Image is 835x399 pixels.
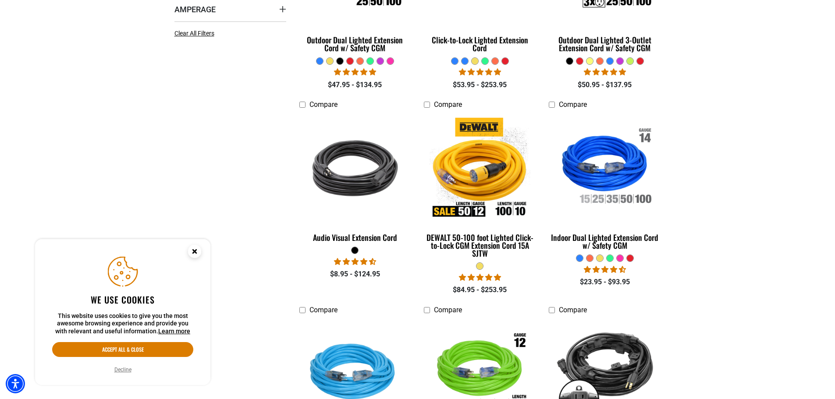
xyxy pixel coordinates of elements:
[434,306,462,314] span: Compare
[299,80,411,90] div: $47.95 - $134.95
[424,36,536,52] div: Click-to-Lock Lighted Extension Cord
[112,365,134,374] button: Decline
[35,239,210,385] aside: Cookie Consent
[424,233,536,257] div: DEWALT 50-100 foot Lighted Click-to-Lock CGM Extension Cord 15A SJTW
[299,233,411,241] div: Audio Visual Extension Cord
[584,68,626,76] span: 4.80 stars
[300,117,410,218] img: black
[334,68,376,76] span: 4.81 stars
[52,312,193,335] p: This website uses cookies to give you the most awesome browsing experience and provide you with r...
[309,306,338,314] span: Compare
[158,328,190,335] a: This website uses cookies to give you the most awesome browsing experience and provide you with r...
[584,265,626,274] span: 4.40 stars
[299,36,411,52] div: Outdoor Dual Lighted Extension Cord w/ Safety CGM
[425,117,535,218] img: DEWALT 50-100 foot Lighted Click-to-Lock CGM Extension Cord 15A SJTW
[174,29,218,38] a: Clear All Filters
[174,30,214,37] span: Clear All Filters
[299,269,411,279] div: $8.95 - $124.95
[299,113,411,247] a: black Audio Visual Extension Cord
[549,277,661,287] div: $23.95 - $93.95
[434,100,462,109] span: Compare
[309,100,338,109] span: Compare
[549,80,661,90] div: $50.95 - $137.95
[52,342,193,357] button: Accept all & close
[334,258,376,266] span: 4.73 stars
[559,306,587,314] span: Compare
[549,233,661,249] div: Indoor Dual Lighted Extension Cord w/ Safety CGM
[424,285,536,295] div: $84.95 - $253.95
[549,36,661,52] div: Outdoor Dual Lighted 3-Outlet Extension Cord w/ Safety CGM
[424,80,536,90] div: $53.95 - $253.95
[52,294,193,305] h2: We use cookies
[550,117,660,218] img: Indoor Dual Lighted Extension Cord w/ Safety CGM
[6,374,25,393] div: Accessibility Menu
[174,4,216,14] span: Amperage
[179,239,210,266] button: Close this option
[459,68,501,76] span: 4.87 stars
[549,113,661,254] a: Indoor Dual Lighted Extension Cord w/ Safety CGM Indoor Dual Lighted Extension Cord w/ Safety CGM
[559,100,587,109] span: Compare
[424,113,536,262] a: DEWALT 50-100 foot Lighted Click-to-Lock CGM Extension Cord 15A SJTW DEWALT 50-100 foot Lighted C...
[459,273,501,282] span: 4.84 stars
